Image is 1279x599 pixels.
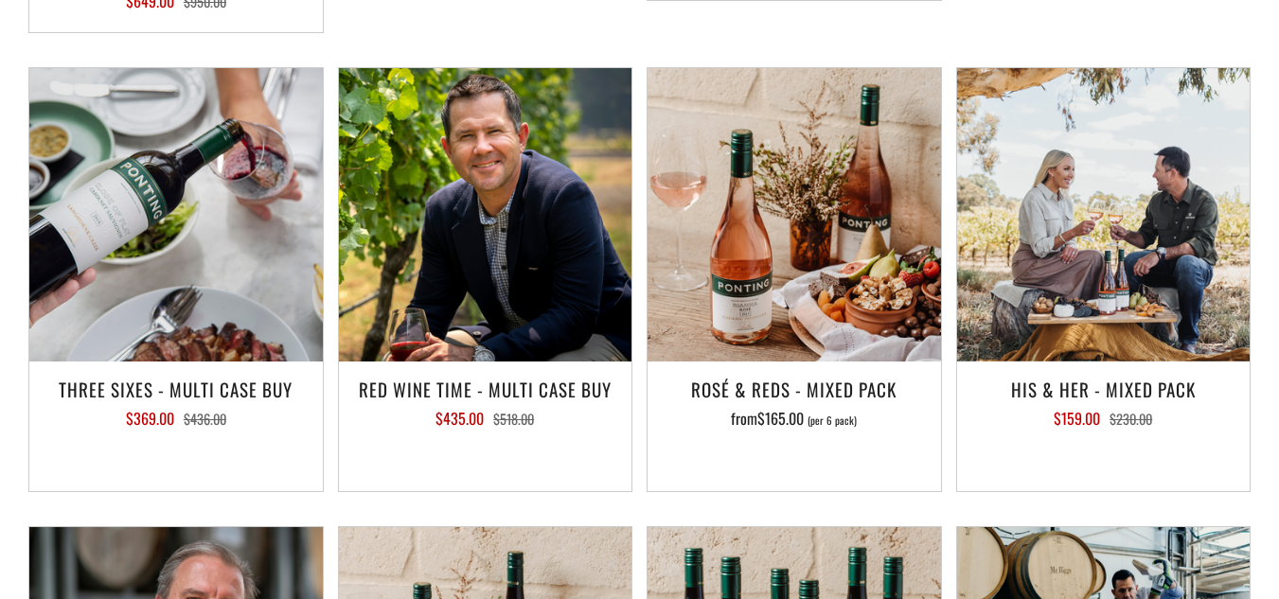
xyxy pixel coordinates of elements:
span: $435.00 [435,407,484,430]
h3: Red Wine Time - Multi Case Buy [348,373,623,405]
h3: Three Sixes - Multi Case Buy [39,373,313,405]
a: Red Wine Time - Multi Case Buy $435.00 $518.00 [339,373,632,467]
a: Three Sixes - Multi Case Buy $369.00 $436.00 [29,373,323,467]
span: $159.00 [1054,407,1100,430]
span: $165.00 [757,407,804,430]
h3: His & Her - Mixed Pack [967,373,1241,405]
h3: Rosé & Reds - Mixed Pack [657,373,932,405]
a: Rosé & Reds - Mixed Pack from$165.00 (per 6 pack) [648,373,941,467]
span: (per 6 pack) [808,415,857,426]
a: His & Her - Mixed Pack $159.00 $230.00 [957,373,1251,467]
span: $230.00 [1110,409,1152,429]
span: from [731,407,857,430]
span: $369.00 [126,407,174,430]
span: $518.00 [493,409,534,429]
span: $436.00 [184,409,226,429]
